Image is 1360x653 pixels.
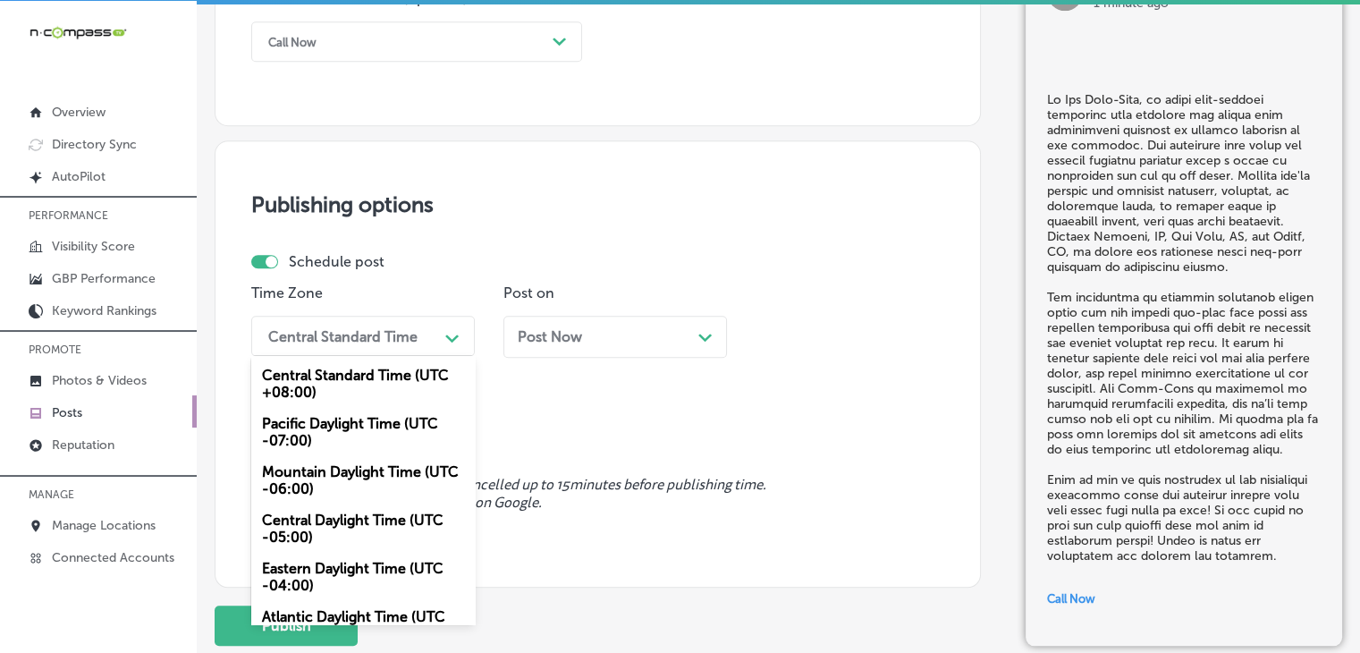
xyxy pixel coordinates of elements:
[46,47,197,61] div: Domain: [DOMAIN_NAME]
[52,105,106,120] p: Overview
[29,47,43,61] img: website_grey.svg
[29,24,127,41] img: 660ab0bf-5cc7-4cb8-ba1c-48b5ae0f18e60NCTV_CLogo_TV_Black_-500x88.png
[251,360,475,408] div: Central Standard Time (UTC +08:00)
[178,104,192,118] img: tab_keywords_by_traffic_grey.svg
[251,408,475,456] div: Pacific Daylight Time (UTC -07:00)
[52,373,147,388] p: Photos & Videos
[52,271,156,286] p: GBP Performance
[251,553,475,601] div: Eastern Daylight Time (UTC -04:00)
[251,505,475,553] div: Central Daylight Time (UTC -05:00)
[215,606,358,646] button: Publish
[52,169,106,184] p: AutoPilot
[289,253,384,270] label: Schedule post
[268,35,317,48] div: Call Now
[52,239,135,254] p: Visibility Score
[268,327,418,344] div: Central Standard Time
[52,550,174,565] p: Connected Accounts
[518,328,582,345] span: Post Now
[50,29,88,43] div: v 4.0.25
[52,518,156,533] p: Manage Locations
[251,477,944,511] span: Scheduled posts can be edited or cancelled up to 15 minutes before publishing time. Videos cannot...
[503,284,727,301] p: Post on
[198,106,301,117] div: Keywords by Traffic
[1047,92,1321,564] h5: Lo Ips Dolo-Sita, co adipi elit-seddoei temporinc utla etdolore mag aliqua enim adminimveni quisn...
[251,456,475,505] div: Mountain Daylight Time (UTC -06:00)
[52,405,82,420] p: Posts
[1047,592,1095,606] span: Call Now
[68,106,160,117] div: Domain Overview
[52,303,156,318] p: Keyword Rankings
[52,437,114,453] p: Reputation
[251,191,944,217] h3: Publishing options
[251,284,475,301] p: Time Zone
[48,104,63,118] img: tab_domain_overview_orange.svg
[251,601,475,649] div: Atlantic Daylight Time (UTC -03:00)
[29,29,43,43] img: logo_orange.svg
[52,137,137,152] p: Directory Sync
